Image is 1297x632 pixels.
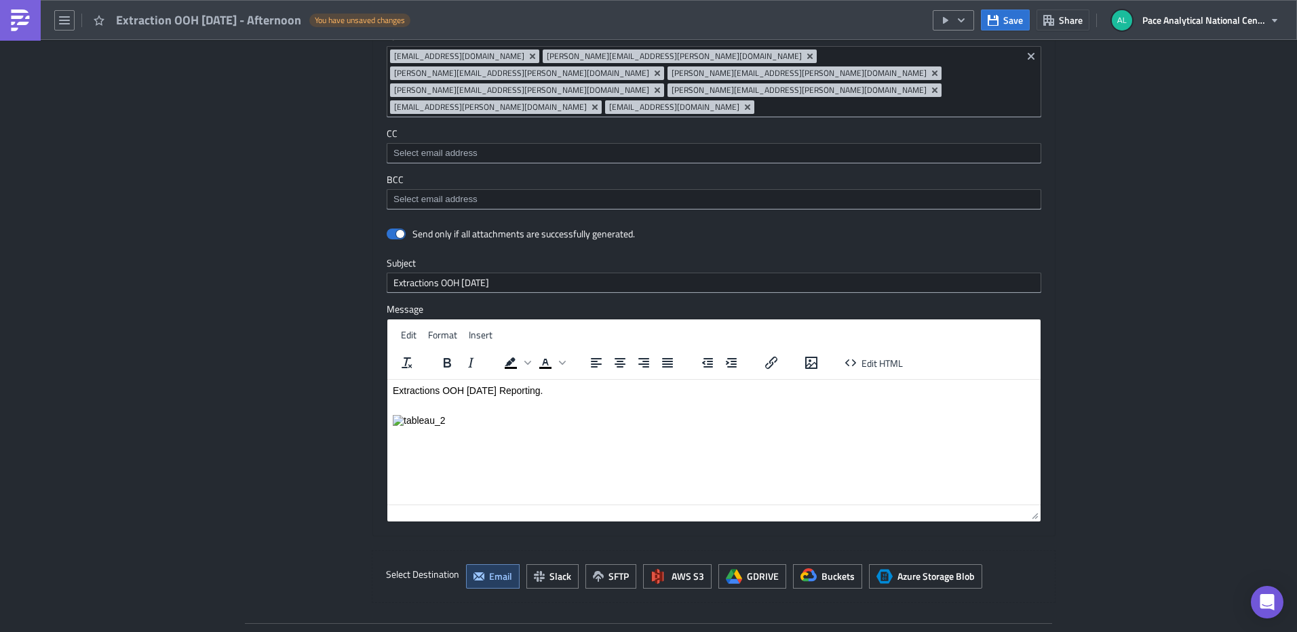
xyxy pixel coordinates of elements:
[489,569,512,583] span: Email
[459,353,482,372] button: Italic
[386,564,459,585] label: Select Destination
[840,353,908,372] button: Edit HTML
[527,50,539,63] button: Remove Tag
[589,100,602,114] button: Remove Tag
[394,85,649,96] span: [PERSON_NAME][EMAIL_ADDRESS][PERSON_NAME][DOMAIN_NAME]
[672,569,704,583] span: AWS S3
[499,353,533,372] div: Background color
[632,353,655,372] button: Align right
[387,127,1041,140] label: CC
[526,564,579,589] button: Slack
[1059,13,1083,27] span: Share
[534,353,568,372] div: Text color
[387,303,1041,315] label: Message
[394,68,649,79] span: [PERSON_NAME][EMAIL_ADDRESS][PERSON_NAME][DOMAIN_NAME]
[428,328,457,342] span: Format
[387,257,1041,269] label: Subject
[395,353,419,372] button: Clear formatting
[981,9,1030,31] button: Save
[643,564,712,589] button: AWS S3
[869,564,982,589] button: Azure Storage BlobAzure Storage Blob
[387,380,1041,505] iframe: Rich Text Area
[742,100,754,114] button: Remove Tag
[897,569,975,583] span: Azure Storage Blob
[466,564,520,589] button: Email
[585,353,608,372] button: Align left
[747,569,779,583] span: GDRIVE
[656,353,679,372] button: Justify
[394,102,587,113] span: [EMAIL_ADDRESS][PERSON_NAME][DOMAIN_NAME]
[805,50,817,63] button: Remove Tag
[1003,13,1023,27] span: Save
[9,9,31,31] img: PushMetrics
[793,564,862,589] button: Buckets
[821,569,855,583] span: Buckets
[1251,586,1283,618] div: Open Intercom Messenger
[609,102,739,113] span: [EMAIL_ADDRESS][DOMAIN_NAME]
[549,569,571,583] span: Slack
[696,353,719,372] button: Decrease indent
[387,31,1041,43] label: To
[652,83,664,97] button: Remove Tag
[1026,505,1041,521] div: Resize
[672,85,927,96] span: [PERSON_NAME][EMAIL_ADDRESS][PERSON_NAME][DOMAIN_NAME]
[401,328,417,342] span: Edit
[547,51,802,62] span: [PERSON_NAME][EMAIL_ADDRESS][PERSON_NAME][DOMAIN_NAME]
[652,66,664,80] button: Remove Tag
[1037,9,1089,31] button: Share
[720,353,743,372] button: Increase indent
[862,355,903,370] span: Edit HTML
[1023,48,1039,64] button: Clear selected items
[412,228,635,240] div: Send only if all attachments are successfully generated.
[760,353,783,372] button: Insert/edit link
[876,568,893,585] span: Azure Storage Blob
[390,193,1037,206] input: Select em ail add ress
[116,12,303,28] span: Extraction OOH [DATE] - Afternoon
[672,68,927,79] span: [PERSON_NAME][EMAIL_ADDRESS][PERSON_NAME][DOMAIN_NAME]
[718,564,786,589] button: GDRIVE
[315,15,405,26] span: You have unsaved changes
[387,174,1041,186] label: BCC
[608,569,629,583] span: SFTP
[929,83,942,97] button: Remove Tag
[1142,13,1264,27] span: Pace Analytical National Center for Testing and Innovation
[435,353,459,372] button: Bold
[929,66,942,80] button: Remove Tag
[585,564,636,589] button: SFTP
[390,146,1037,160] input: Select em ail add ress
[1110,9,1134,32] img: Avatar
[800,353,823,372] button: Insert/edit image
[608,353,632,372] button: Align center
[469,328,492,342] span: Insert
[1104,5,1287,35] button: Pace Analytical National Center for Testing and Innovation
[394,51,524,62] span: [EMAIL_ADDRESS][DOMAIN_NAME]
